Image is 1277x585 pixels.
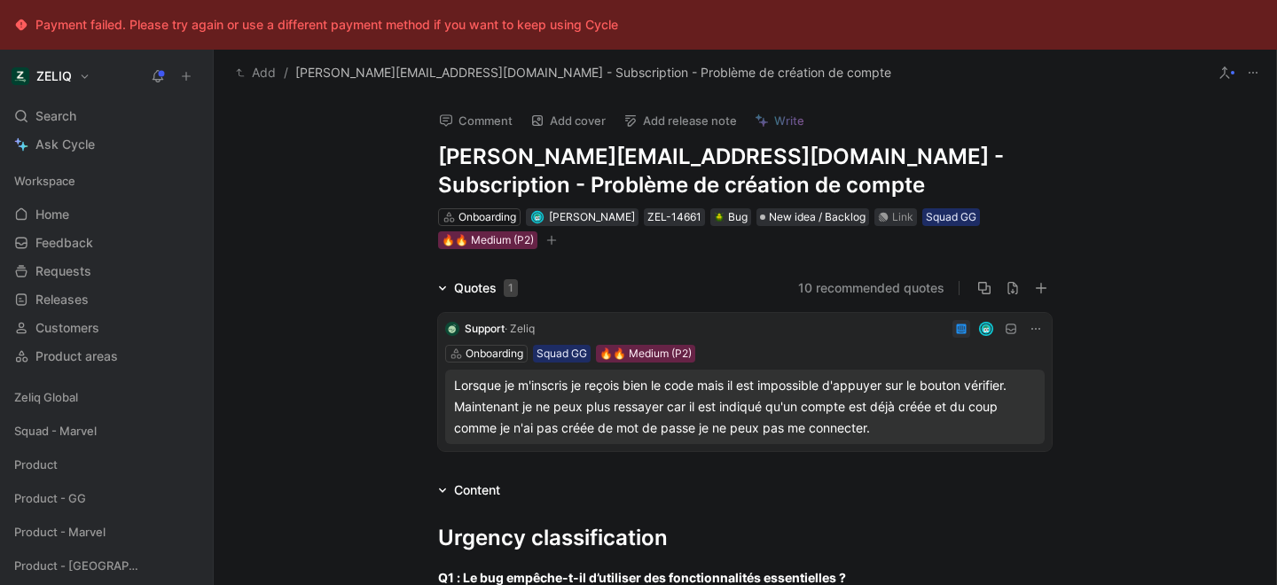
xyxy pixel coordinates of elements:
[7,519,206,545] div: Product - Marvel
[7,519,206,550] div: Product - Marvel
[35,105,76,127] span: Search
[7,131,206,158] a: Ask Cycle
[454,277,518,299] div: Quotes
[445,322,459,336] img: logo
[35,347,118,365] span: Product areas
[774,113,804,129] span: Write
[756,208,869,226] div: New idea / Backlog
[12,67,29,85] img: ZELIQ
[431,480,507,501] div: Content
[769,208,866,226] span: New idea / Backlog
[7,552,206,584] div: Product - [GEOGRAPHIC_DATA]
[7,230,206,256] a: Feedback
[505,322,535,335] span: · Zeliq
[537,345,587,363] div: Squad GG
[7,103,206,129] div: Search
[7,384,206,410] div: Zeliq Global
[714,212,725,222] img: 🪲
[714,208,748,226] div: Bug
[7,286,206,313] a: Releases
[7,315,206,341] a: Customers
[14,388,78,406] span: Zeliq Global
[599,345,692,363] div: 🔥🔥 Medium (P2)
[438,143,1052,199] h1: [PERSON_NAME][EMAIL_ADDRESS][DOMAIN_NAME] - Subscription - Problème de création de compte
[7,258,206,285] a: Requests
[438,522,1052,554] div: Urgency classification
[532,212,542,222] img: avatar
[7,417,206,444] div: Squad - Marvel
[465,322,505,335] span: Support
[7,485,206,511] div: Product - GG
[35,319,99,337] span: Customers
[35,262,91,280] span: Requests
[549,210,635,223] span: [PERSON_NAME]
[798,277,944,299] button: 10 recommended quotes
[747,108,812,133] button: Write
[454,480,500,501] div: Content
[36,68,72,84] h1: ZELIQ
[710,208,751,226] div: 🪲Bug
[442,231,534,249] div: 🔥🔥 Medium (P2)
[35,291,89,308] span: Releases
[615,108,745,133] button: Add release note
[454,375,1036,439] div: Lorsque je m'inscris je reçois bien le code mais il est impossible d'appuyer sur le bouton vérifi...
[14,523,106,541] span: Product - Marvel
[431,108,521,133] button: Comment
[522,108,614,133] button: Add cover
[981,323,992,334] img: avatar
[14,456,58,473] span: Product
[295,62,891,83] span: [PERSON_NAME][EMAIL_ADDRESS][DOMAIN_NAME] - Subscription - Problème de création de compte
[7,552,206,579] div: Product - [GEOGRAPHIC_DATA]
[35,206,69,223] span: Home
[504,279,518,297] div: 1
[231,62,280,83] button: Add
[7,384,206,416] div: Zeliq Global
[892,208,913,226] div: Link
[926,208,976,226] div: Squad GG
[7,451,206,483] div: Product
[7,485,206,517] div: Product - GG
[7,64,95,89] button: ZELIQZELIQ
[35,134,95,155] span: Ask Cycle
[466,345,523,363] div: Onboarding
[458,208,516,226] div: Onboarding
[7,168,206,194] div: Workspace
[7,201,206,228] a: Home
[35,234,93,252] span: Feedback
[647,208,701,226] div: ZEL-14661
[14,422,97,440] span: Squad - Marvel
[14,172,75,190] span: Workspace
[7,343,206,370] a: Product areas
[284,62,288,83] span: /
[14,557,142,574] span: Product - [GEOGRAPHIC_DATA]
[35,14,618,35] div: Payment failed. Please try again or use a different payment method if you want to keep using Cycle
[14,489,86,507] span: Product - GG
[431,277,525,299] div: Quotes1
[7,451,206,478] div: Product
[438,570,846,585] strong: Q1 : Le bug empêche-t-il d’utiliser des fonctionnalités essentielles ?
[7,417,206,449] div: Squad - Marvel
